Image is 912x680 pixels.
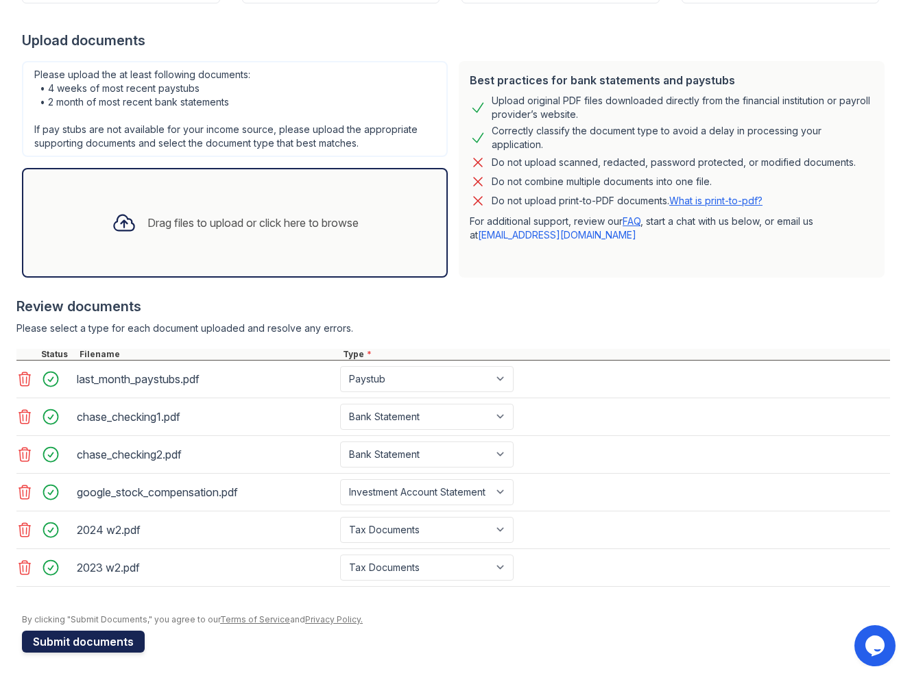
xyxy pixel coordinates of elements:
div: Upload original PDF files downloaded directly from the financial institution or payroll provider’... [492,94,874,121]
div: Do not upload scanned, redacted, password protected, or modified documents. [492,154,856,171]
div: Review documents [16,297,890,316]
div: chase_checking1.pdf [77,406,335,428]
div: Please select a type for each document uploaded and resolve any errors. [16,321,890,335]
a: Privacy Policy. [305,614,363,624]
div: google_stock_compensation.pdf [77,481,335,503]
a: FAQ [623,215,640,227]
div: Type [340,349,890,360]
div: Please upload the at least following documents: • 4 weeks of most recent paystubs • 2 month of mo... [22,61,448,157]
div: Filename [77,349,340,360]
div: Upload documents [22,31,890,50]
iframe: chat widget [854,625,898,666]
div: Drag files to upload or click here to browse [147,215,359,231]
div: Correctly classify the document type to avoid a delay in processing your application. [492,124,874,151]
div: By clicking "Submit Documents," you agree to our and [22,614,890,625]
div: 2023 w2.pdf [77,557,335,579]
div: last_month_paystubs.pdf [77,368,335,390]
a: [EMAIL_ADDRESS][DOMAIN_NAME] [478,229,636,241]
div: Status [38,349,77,360]
div: chase_checking2.pdf [77,444,335,465]
a: Terms of Service [220,614,290,624]
div: Best practices for bank statements and paystubs [470,72,874,88]
button: Submit documents [22,631,145,653]
div: 2024 w2.pdf [77,519,335,541]
a: What is print-to-pdf? [669,195,763,206]
p: For additional support, review our , start a chat with us below, or email us at [470,215,874,242]
div: Do not combine multiple documents into one file. [492,173,712,190]
p: Do not upload print-to-PDF documents. [492,194,763,208]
